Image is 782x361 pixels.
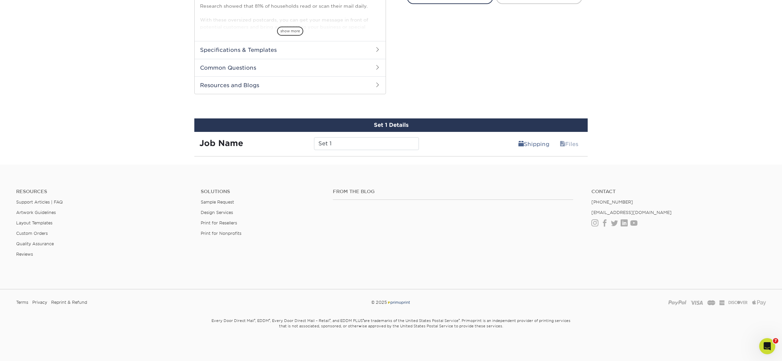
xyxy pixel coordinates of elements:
sup: ® [329,318,330,322]
a: Quality Assurance [16,241,54,246]
span: 7 [773,338,778,344]
span: files [560,141,565,147]
h2: Common Questions [195,59,386,76]
a: [PHONE_NUMBER] [591,200,633,205]
a: Terms [16,297,28,308]
h2: Specifications & Templates [195,41,386,59]
a: Shipping [514,137,554,151]
a: Support Articles | FAQ [16,200,63,205]
span: show more [277,27,303,36]
a: Design Services [201,210,233,215]
a: Reviews [16,252,33,257]
sup: ® [254,318,255,322]
a: Layout Templates [16,220,52,225]
img: Primoprint [387,300,410,305]
a: Sample Request [201,200,234,205]
a: [EMAIL_ADDRESS][DOMAIN_NAME] [591,210,672,215]
sup: ® [363,318,364,322]
h2: Resources and Blogs [195,76,386,94]
h4: From the Blog [333,189,573,194]
small: Every Door Direct Mail , EDDM , Every Door Direct Mail – Retail , and EDDM PLUS are trademarks of... [194,316,588,345]
a: Custom Orders [16,231,48,236]
div: © 2025 [264,297,517,308]
a: Contact [591,189,766,194]
a: Privacy [32,297,47,308]
span: shipping [518,141,524,147]
strong: Job Name [199,138,243,148]
sup: ® [269,318,270,322]
sup: ® [459,318,460,322]
div: Set 1 Details [194,118,588,132]
input: Enter a job name [314,137,419,150]
a: Artwork Guidelines [16,210,56,215]
a: Print for Resellers [201,220,237,225]
iframe: Google Customer Reviews [2,340,57,359]
h4: Solutions [201,189,322,194]
iframe: Intercom live chat [759,338,775,354]
a: Files [555,137,583,151]
h4: Resources [16,189,191,194]
a: Reprint & Refund [51,297,87,308]
a: Print for Nonprofits [201,231,241,236]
